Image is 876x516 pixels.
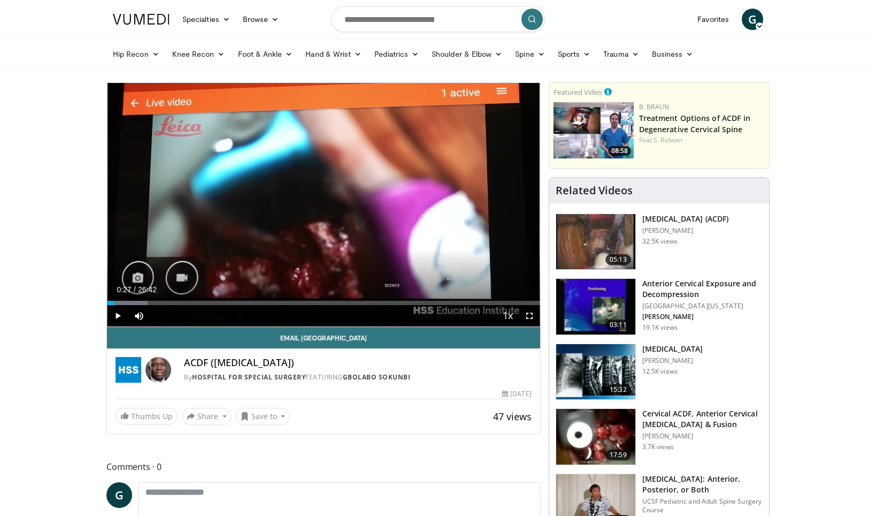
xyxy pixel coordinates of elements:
[184,357,532,369] h4: ACDF ([MEDICAL_DATA])
[107,305,128,327] button: Play
[509,43,551,65] a: Spine
[556,279,635,335] img: 38786_0000_3.png.150x105_q85_crop-smart_upscale.jpg
[554,87,602,97] small: Featured Video
[502,389,531,399] div: [DATE]
[742,9,763,30] a: G
[605,320,631,330] span: 03:11
[556,214,763,270] a: 05:13 [MEDICAL_DATA] (ACDF) [PERSON_NAME] 32.5K views
[556,409,635,465] img: 45d9052e-5211-4d55-8682-bdc6aa14d650.150x105_q85_crop-smart_upscale.jpg
[642,497,763,514] p: UCSF Pediatric and Adult Spine Surgery Course
[236,408,290,425] button: Save to
[232,43,299,65] a: Foot & Ankle
[554,102,634,158] img: 009a77ed-cfd7-46ce-89c5-e6e5196774e0.150x105_q85_crop-smart_upscale.jpg
[184,373,532,382] div: By FEATURING
[639,102,669,111] a: B. Braun
[639,113,751,134] a: Treatment Options of ACDF in Degenerative Cervical Spine
[107,301,540,305] div: Progress Bar
[642,408,763,430] h3: Cervical ACDF, Anterior Cervical [MEDICAL_DATA] & Fusion
[106,460,541,474] span: Comments 0
[556,214,635,270] img: Dr_Ali_Bydon_Performs_An_ACDF_Procedure_100000624_3.jpg.150x105_q85_crop-smart_upscale.jpg
[106,43,166,65] a: Hip Recon
[343,373,411,382] a: Gbolabo Sokunbi
[642,474,763,495] h3: [MEDICAL_DATA]: Anterior, Posterior, or Both
[642,443,674,451] p: 3.7K views
[236,9,286,30] a: Browse
[107,327,540,348] a: Email [GEOGRAPHIC_DATA]
[113,14,170,25] img: VuMedi Logo
[642,214,728,224] h3: [MEDICAL_DATA] (ACDF)
[493,410,532,423] span: 47 views
[182,408,232,425] button: Share
[597,43,646,65] a: Trauma
[368,43,425,65] a: Pediatrics
[642,323,678,332] p: 19.1K views
[134,285,136,294] span: /
[556,408,763,465] a: 17:59 Cervical ACDF, Anterior Cervical [MEDICAL_DATA] & Fusion [PERSON_NAME] 3.7K views
[145,357,171,383] img: Avatar
[128,305,150,327] button: Mute
[176,9,236,30] a: Specialties
[608,146,631,156] span: 08:58
[106,482,132,508] a: G
[639,135,765,145] div: Feat.
[299,43,368,65] a: Hand & Wrist
[642,356,703,365] p: [PERSON_NAME]
[642,344,703,354] h3: [MEDICAL_DATA]
[642,278,763,300] h3: Anterior Cervical Exposure and Decompression
[138,285,157,294] span: 26:42
[554,102,634,158] a: 08:58
[646,43,700,65] a: Business
[116,357,141,383] img: Hospital for Special Surgery
[642,237,678,246] p: 32.5K views
[556,344,635,400] img: dard_1.png.150x105_q85_crop-smart_upscale.jpg
[642,313,763,321] p: [PERSON_NAME]
[642,432,763,441] p: [PERSON_NAME]
[116,408,178,424] a: Thumbs Up
[117,285,131,294] span: 0:27
[519,305,540,327] button: Fullscreen
[642,367,678,376] p: 12.5K views
[166,43,232,65] a: Knee Recon
[642,226,728,235] p: [PERSON_NAME]
[556,344,763,400] a: 15:32 [MEDICAL_DATA] [PERSON_NAME] 12.5K views
[192,373,305,382] a: Hospital for Special Surgery
[605,384,631,395] span: 15:32
[654,135,682,145] a: S. Ridwan
[691,9,735,30] a: Favorites
[425,43,509,65] a: Shoulder & Elbow
[605,254,631,265] span: 05:13
[107,83,540,327] video-js: Video Player
[642,302,763,310] p: [GEOGRAPHIC_DATA][US_STATE]
[497,305,519,327] button: Playback Rate
[556,278,763,335] a: 03:11 Anterior Cervical Exposure and Decompression [GEOGRAPHIC_DATA][US_STATE] [PERSON_NAME] 19.1...
[331,6,545,32] input: Search topics, interventions
[556,184,633,197] h4: Related Videos
[605,450,631,460] span: 17:59
[551,43,597,65] a: Sports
